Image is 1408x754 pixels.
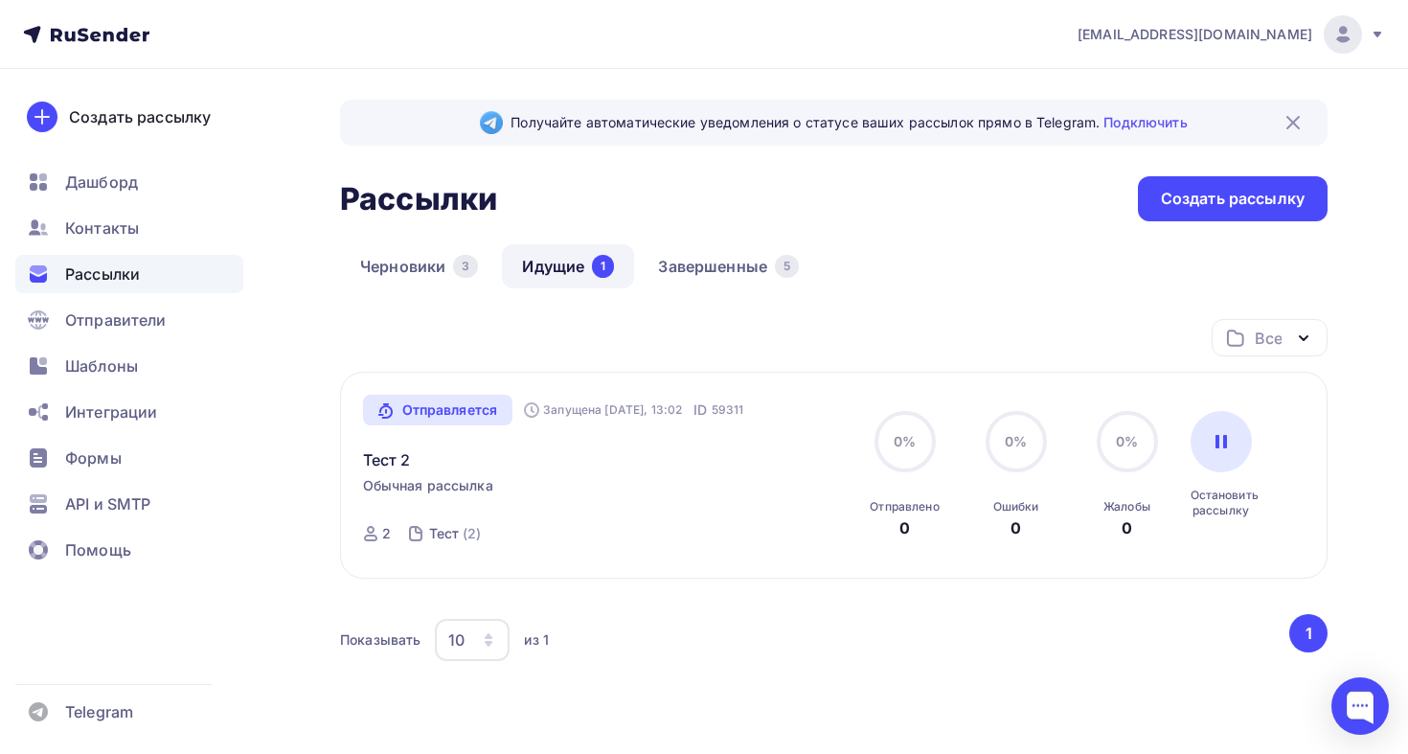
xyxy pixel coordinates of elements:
div: 10 [448,628,465,651]
div: Показывать [340,630,420,650]
div: Жалобы [1103,499,1150,514]
a: Рассылки [15,255,243,293]
h2: Рассылки [340,180,497,218]
div: 3 [453,255,478,278]
div: 5 [775,255,799,278]
img: Telegram [480,111,503,134]
a: Контакты [15,209,243,247]
span: 0% [1116,433,1138,449]
a: Отправители [15,301,243,339]
a: Шаблоны [15,347,243,385]
span: Рассылки [65,263,140,286]
span: 0% [894,433,916,449]
a: Черновики3 [340,244,498,288]
span: Интеграции [65,400,157,423]
div: 0 [1011,516,1021,539]
span: Отправители [65,308,167,331]
div: Все [1255,327,1282,350]
a: Отправляется [363,395,513,425]
span: [EMAIL_ADDRESS][DOMAIN_NAME] [1078,25,1312,44]
div: Отправлено [870,499,939,514]
div: из 1 [524,630,549,650]
span: Контакты [65,217,139,240]
span: Обычная рассылка [363,476,493,495]
button: Все [1212,319,1328,356]
span: ID [693,400,707,420]
div: 0 [1122,516,1132,539]
button: 10 [434,618,511,662]
span: Дашборд [65,171,138,194]
span: 0% [1005,433,1027,449]
div: (2) [463,524,481,543]
span: Формы [65,446,122,469]
div: Остановить рассылку [1191,488,1252,518]
span: Получайте автоматические уведомления о статусе ваших рассылок прямо в Telegram. [511,113,1187,132]
button: Go to page 1 [1289,614,1328,652]
a: Подключить [1103,114,1187,130]
div: 2 [382,524,391,543]
a: Тест (2) [427,518,484,549]
span: 59311 [712,400,744,420]
div: Тест [429,524,460,543]
a: Завершенные5 [638,244,819,288]
span: Telegram [65,700,133,723]
div: 0 [899,516,910,539]
div: Запущена [DATE], 13:02 [524,402,682,418]
div: Ошибки [993,499,1039,514]
a: Идущие1 [502,244,634,288]
a: [EMAIL_ADDRESS][DOMAIN_NAME] [1078,15,1385,54]
a: Тест 2 [363,448,411,471]
span: API и SMTP [65,492,150,515]
span: Шаблоны [65,354,138,377]
div: Создать рассылку [69,105,211,128]
span: Помощь [65,538,131,561]
ul: Pagination [1286,614,1329,652]
div: 1 [592,255,614,278]
a: Формы [15,439,243,477]
div: Создать рассылку [1161,188,1305,210]
a: Дашборд [15,163,243,201]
